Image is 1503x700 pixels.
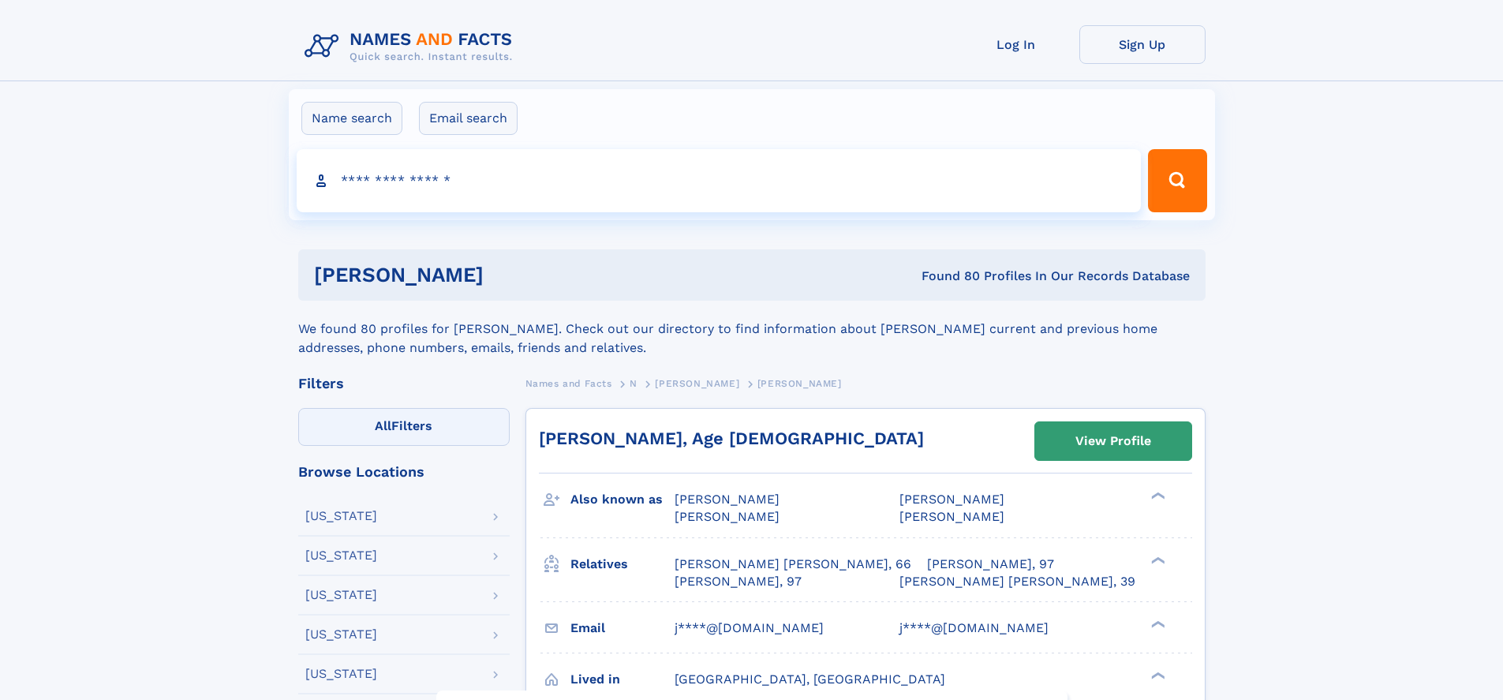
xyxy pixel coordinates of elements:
[630,378,637,389] span: N
[1035,422,1191,460] a: View Profile
[298,25,525,68] img: Logo Names and Facts
[675,556,911,573] a: [PERSON_NAME] [PERSON_NAME], 66
[298,465,510,479] div: Browse Locations
[525,373,612,393] a: Names and Facts
[702,268,1190,285] div: Found 80 Profiles In Our Records Database
[570,615,675,642] h3: Email
[419,102,518,135] label: Email search
[1147,555,1166,565] div: ❯
[1079,25,1206,64] a: Sign Up
[305,668,377,680] div: [US_STATE]
[655,373,739,393] a: [PERSON_NAME]
[1147,670,1166,680] div: ❯
[899,509,1004,524] span: [PERSON_NAME]
[570,666,675,693] h3: Lived in
[301,102,402,135] label: Name search
[1147,491,1166,501] div: ❯
[1148,149,1206,212] button: Search Button
[539,429,924,448] a: [PERSON_NAME], Age [DEMOGRAPHIC_DATA]
[314,265,703,285] h1: [PERSON_NAME]
[953,25,1079,64] a: Log In
[675,509,780,524] span: [PERSON_NAME]
[298,408,510,446] label: Filters
[675,672,945,687] span: [GEOGRAPHIC_DATA], [GEOGRAPHIC_DATA]
[570,486,675,513] h3: Also known as
[305,549,377,562] div: [US_STATE]
[375,418,391,433] span: All
[297,149,1142,212] input: search input
[899,492,1004,507] span: [PERSON_NAME]
[630,373,637,393] a: N
[655,378,739,389] span: [PERSON_NAME]
[1147,619,1166,629] div: ❯
[675,492,780,507] span: [PERSON_NAME]
[298,301,1206,357] div: We found 80 profiles for [PERSON_NAME]. Check out our directory to find information about [PERSON...
[757,378,842,389] span: [PERSON_NAME]
[305,510,377,522] div: [US_STATE]
[675,573,802,590] a: [PERSON_NAME], 97
[305,589,377,601] div: [US_STATE]
[570,551,675,578] h3: Relatives
[1075,423,1151,459] div: View Profile
[899,573,1135,590] a: [PERSON_NAME] [PERSON_NAME], 39
[298,376,510,391] div: Filters
[305,628,377,641] div: [US_STATE]
[927,556,1054,573] a: [PERSON_NAME], 97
